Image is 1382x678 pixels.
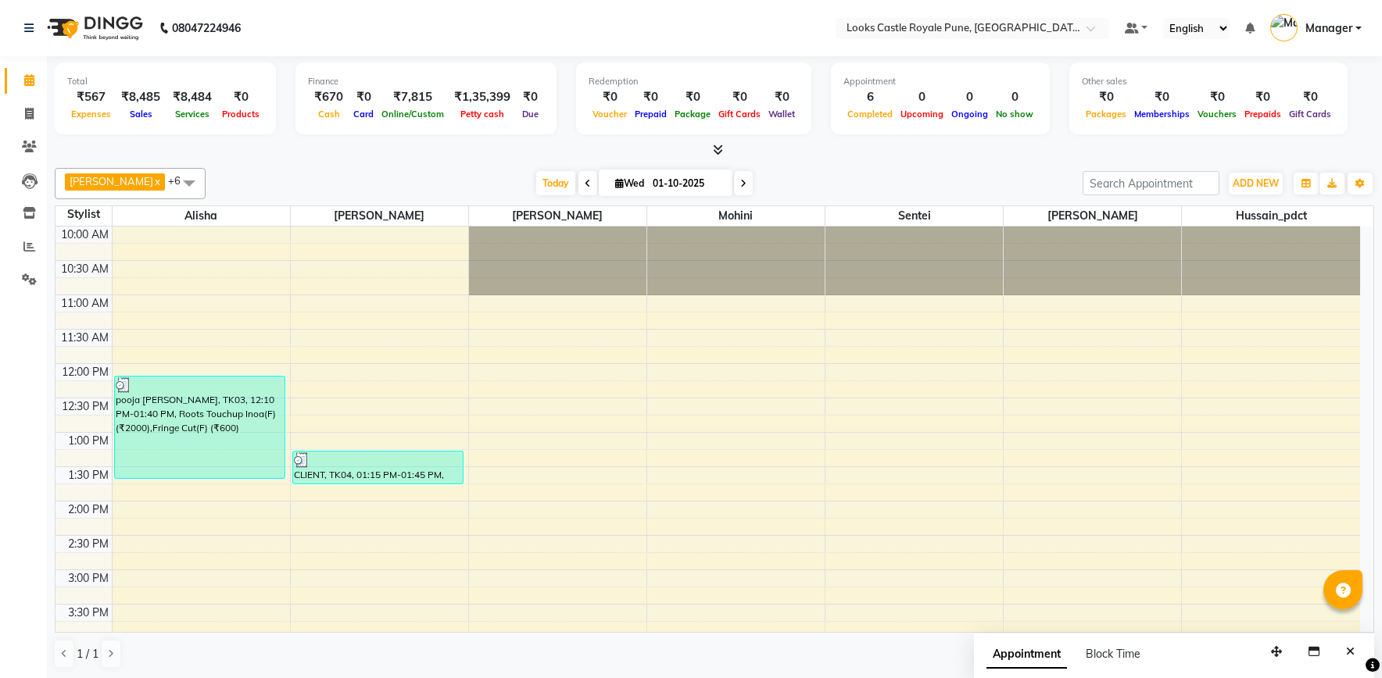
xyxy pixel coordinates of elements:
span: +6 [168,174,192,187]
span: Petty cash [456,109,508,120]
span: Expenses [67,109,115,120]
div: Total [67,75,263,88]
span: Upcoming [897,109,947,120]
div: Finance [308,75,544,88]
span: [PERSON_NAME] [70,175,153,187]
span: Prepaids [1241,109,1285,120]
div: Stylist [55,206,112,223]
div: ₹0 [1194,88,1241,106]
span: Gift Cards [1285,109,1335,120]
div: CLIENT, TK04, 01:15 PM-01:45 PM, Eyebrows (₹200) [293,451,463,484]
div: 1:00 PM [65,433,112,449]
div: 0 [897,88,947,106]
div: 3:00 PM [65,570,112,587]
span: Sentei [825,206,1003,226]
span: Due [518,109,542,120]
span: Today [536,171,575,195]
img: Manager [1270,14,1298,41]
span: Package [671,109,714,120]
div: 11:30 AM [58,330,112,346]
div: 1:30 PM [65,467,112,484]
div: Other sales [1082,75,1335,88]
div: 12:30 PM [59,398,112,415]
span: Products [218,109,263,120]
div: ₹0 [589,88,631,106]
div: ₹670 [308,88,349,106]
div: ₹0 [714,88,764,106]
span: [PERSON_NAME] [469,206,646,226]
div: ₹0 [1241,88,1285,106]
button: ADD NEW [1229,173,1283,194]
div: ₹567 [67,88,115,106]
span: Completed [843,109,897,120]
div: 0 [947,88,992,106]
div: ₹7,815 [378,88,448,106]
span: Cash [314,109,344,120]
span: 1 / 1 [77,646,98,662]
span: Wed [611,177,648,189]
span: Ongoing [947,109,992,120]
span: Services [171,109,213,120]
img: logo [40,6,147,50]
span: [PERSON_NAME] [1004,206,1181,226]
input: Search Appointment [1083,171,1219,195]
div: 2:00 PM [65,501,112,518]
div: ₹0 [671,88,714,106]
span: Voucher [589,109,631,120]
span: Manager [1305,20,1352,37]
span: Vouchers [1194,109,1241,120]
a: x [153,175,160,187]
div: 10:30 AM [58,261,112,277]
div: Redemption [589,75,799,88]
span: Hussain_pdct [1182,206,1360,226]
div: 10:00 AM [58,227,112,243]
div: 12:00 PM [59,364,112,380]
span: Packages [1082,109,1130,120]
span: Sales [126,109,156,120]
div: 2:30 PM [65,536,112,552]
div: 3:30 PM [65,605,112,621]
div: ₹1,35,399 [448,88,517,106]
div: ₹0 [764,88,799,106]
span: Wallet [764,109,799,120]
div: ₹0 [517,88,544,106]
span: Online/Custom [378,109,448,120]
span: [PERSON_NAME] [291,206,468,226]
input: 2025-10-01 [648,172,726,195]
div: ₹0 [218,88,263,106]
div: ₹0 [1082,88,1130,106]
span: Gift Cards [714,109,764,120]
span: Mohini [647,206,825,226]
span: ADD NEW [1233,177,1279,189]
div: ₹0 [1130,88,1194,106]
span: Prepaid [631,109,671,120]
span: Memberships [1130,109,1194,120]
div: ₹8,484 [166,88,218,106]
div: ₹0 [1285,88,1335,106]
div: 11:00 AM [58,295,112,312]
div: Appointment [843,75,1037,88]
div: 0 [992,88,1037,106]
div: 6 [843,88,897,106]
iframe: chat widget [1316,616,1366,662]
span: Card [349,109,378,120]
b: 08047224946 [172,6,241,50]
span: Block Time [1086,647,1140,661]
span: Appointment [986,641,1067,669]
div: pooja [PERSON_NAME], TK03, 12:10 PM-01:40 PM, Roots Touchup Inoa(F) (₹2000),Fringe Cut(F) (₹600) [115,376,285,478]
span: No show [992,109,1037,120]
div: ₹0 [631,88,671,106]
span: Alisha [113,206,290,226]
div: ₹8,485 [115,88,166,106]
div: ₹0 [349,88,378,106]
